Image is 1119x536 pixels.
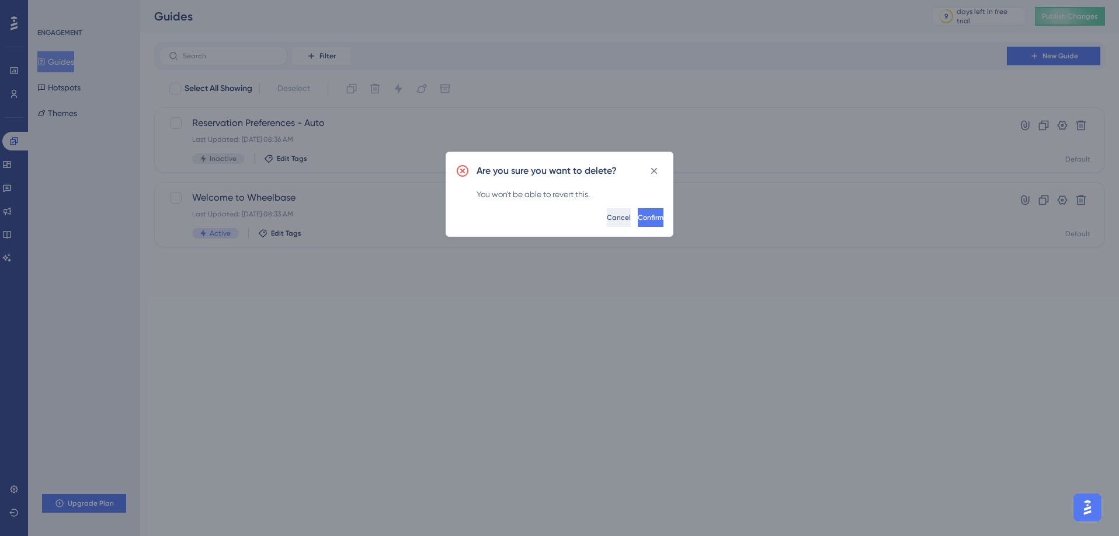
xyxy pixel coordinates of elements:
[638,213,663,222] span: Confirm
[1070,490,1105,525] iframe: UserGuiding AI Assistant Launcher
[477,187,663,201] div: You won't be able to revert this.
[607,213,631,222] span: Cancel
[477,164,617,178] h2: Are you sure you want to delete?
